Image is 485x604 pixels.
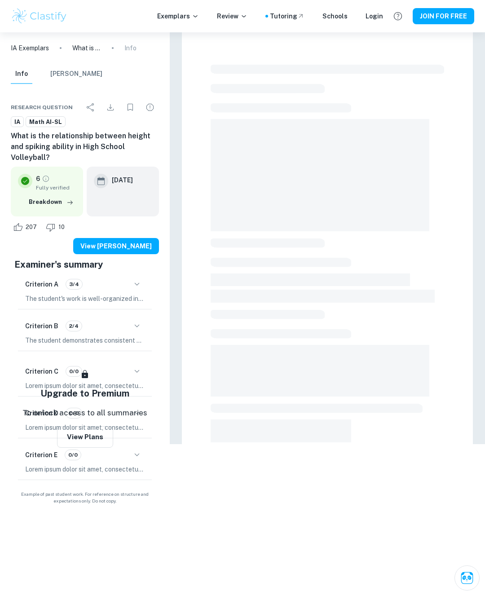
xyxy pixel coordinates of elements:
h5: Upgrade to Premium [40,387,129,400]
div: Dislike [44,220,70,234]
button: Breakdown [26,195,76,209]
p: The student's work is well-organized into sections, with a clear introduction, body, and conclusi... [25,294,145,304]
h6: Criterion B [25,321,58,331]
h6: Criterion A [25,279,58,289]
p: Info [124,43,137,53]
div: Share [82,98,100,116]
div: Like [11,220,42,234]
h5: Examiner's summary [14,258,155,271]
p: Review [217,11,247,21]
p: Exemplars [157,11,199,21]
button: Help and Feedback [390,9,406,24]
button: [PERSON_NAME] [50,64,102,84]
span: Example of past student work. For reference on structure and expectations only. Do not copy. [11,491,159,504]
p: The student demonstrates consistent and correct use of mathematical notation, symbols, and termin... [25,335,145,345]
span: Fully verified [36,184,76,192]
button: Ask Clai [454,565,480,591]
button: Info [11,64,32,84]
span: 10 [53,223,70,232]
div: Download [101,98,119,116]
a: IA [11,116,24,128]
img: Clastify logo [11,7,68,25]
button: View [PERSON_NAME] [73,238,159,254]
a: Math AI-SL [26,116,66,128]
span: 207 [21,223,42,232]
p: What is the relationship between height and spiking ability in High School Volleyball? [72,43,101,53]
button: JOIN FOR FREE [413,8,474,24]
span: Research question [11,103,73,111]
h6: [DATE] [112,175,133,185]
p: 6 [36,174,40,184]
span: 2/4 [66,322,82,330]
a: Grade fully verified [42,175,50,183]
p: To unlock access to all summaries [22,407,147,419]
h6: What is the relationship between height and spiking ability in High School Volleyball? [11,131,159,163]
span: Math AI-SL [26,118,65,127]
div: Bookmark [121,98,139,116]
span: 3/4 [66,280,82,288]
a: IA Exemplars [11,43,49,53]
button: View Plans [57,426,113,448]
a: Login [366,11,383,21]
a: Tutoring [270,11,304,21]
span: IA [11,118,23,127]
div: Report issue [141,98,159,116]
a: Schools [322,11,348,21]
